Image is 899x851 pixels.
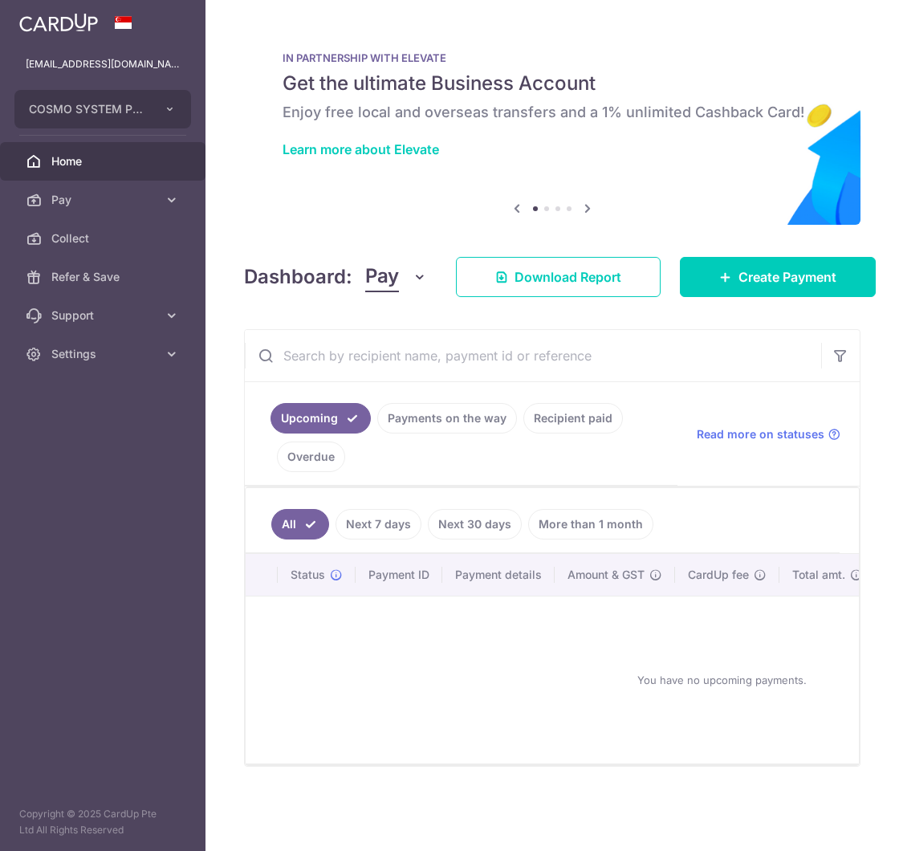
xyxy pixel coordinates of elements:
span: Support [51,307,157,324]
p: IN PARTNERSHIP WITH ELEVATE [283,51,822,64]
h6: Enjoy free local and overseas transfers and a 1% unlimited Cashback Card! [283,103,822,122]
a: Next 7 days [336,509,421,540]
a: Create Payment [680,257,876,297]
a: Upcoming [271,403,371,434]
img: CardUp [19,13,98,32]
span: CardUp fee [688,567,749,583]
span: Settings [51,346,157,362]
a: Download Report [456,257,661,297]
input: Search by recipient name, payment id or reference [245,330,821,381]
a: Payments on the way [377,403,517,434]
span: COSMO SYSTEM PTE. LTD. [29,101,148,117]
h4: Dashboard: [244,263,352,291]
a: Next 30 days [428,509,522,540]
button: COSMO SYSTEM PTE. LTD. [14,90,191,128]
span: Status [291,567,325,583]
span: Download Report [515,267,621,287]
span: Create Payment [738,267,836,287]
span: Collect [51,230,157,246]
a: All [271,509,329,540]
span: Amount & GST [567,567,645,583]
h5: Get the ultimate Business Account [283,71,822,96]
th: Payment details [442,554,555,596]
a: Overdue [277,442,345,472]
p: [EMAIL_ADDRESS][DOMAIN_NAME] [26,56,180,72]
span: Refer & Save [51,269,157,285]
a: Read more on statuses [697,426,840,442]
th: Payment ID [356,554,442,596]
span: Pay [51,192,157,208]
button: Pay [365,262,427,292]
span: Pay [365,262,399,292]
img: Renovation banner [244,26,860,225]
a: More than 1 month [528,509,653,540]
span: Read more on statuses [697,426,824,442]
a: Learn more about Elevate [283,141,439,157]
span: Total amt. [792,567,845,583]
span: Home [51,153,157,169]
a: Recipient paid [523,403,623,434]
